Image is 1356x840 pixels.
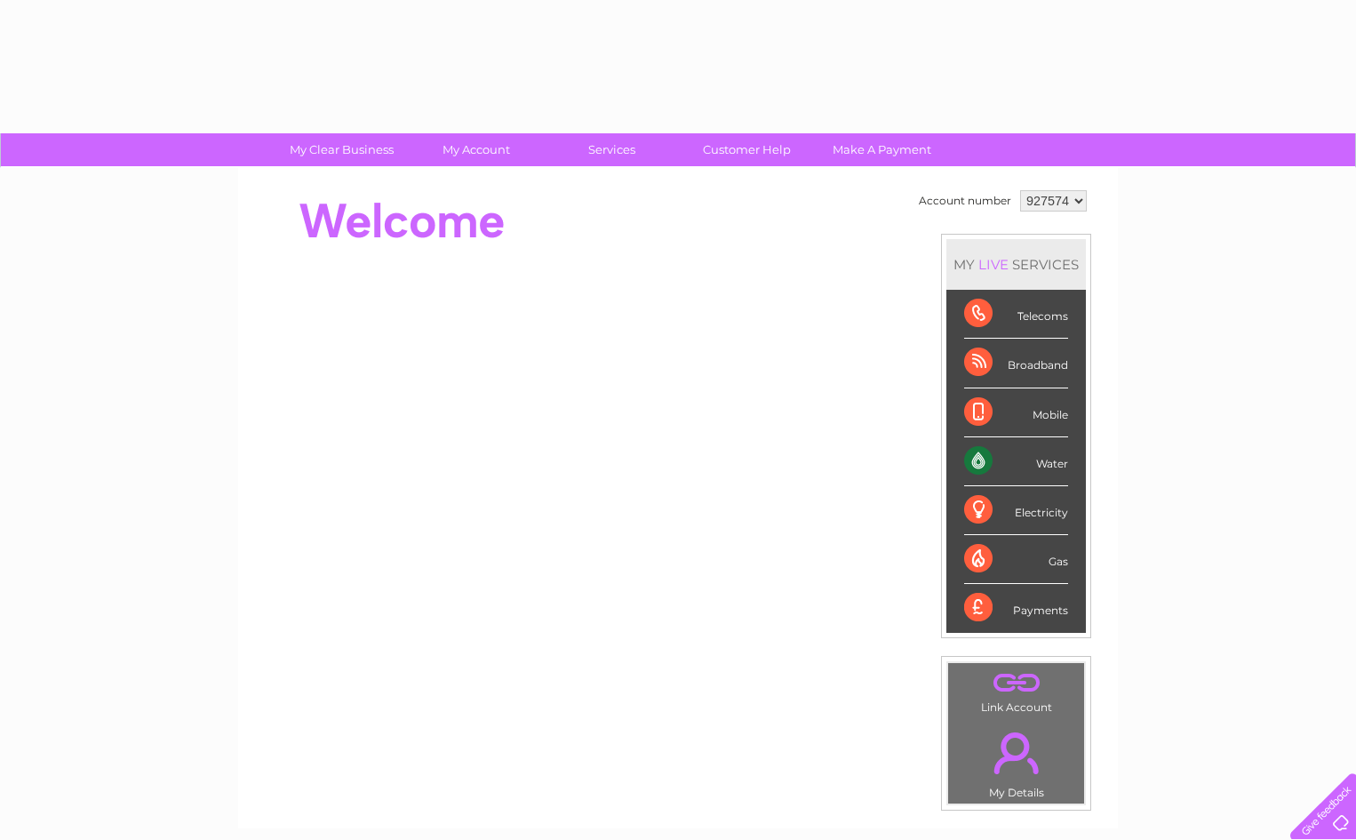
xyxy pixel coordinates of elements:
[674,133,820,166] a: Customer Help
[953,668,1080,699] a: .
[538,133,685,166] a: Services
[964,535,1068,584] div: Gas
[914,186,1016,216] td: Account number
[964,339,1068,388] div: Broadband
[964,290,1068,339] div: Telecoms
[964,584,1068,632] div: Payments
[975,256,1012,273] div: LIVE
[964,486,1068,535] div: Electricity
[953,722,1080,784] a: .
[964,437,1068,486] div: Water
[947,662,1085,718] td: Link Account
[947,717,1085,804] td: My Details
[268,133,415,166] a: My Clear Business
[403,133,550,166] a: My Account
[809,133,955,166] a: Make A Payment
[946,239,1086,290] div: MY SERVICES
[964,388,1068,437] div: Mobile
